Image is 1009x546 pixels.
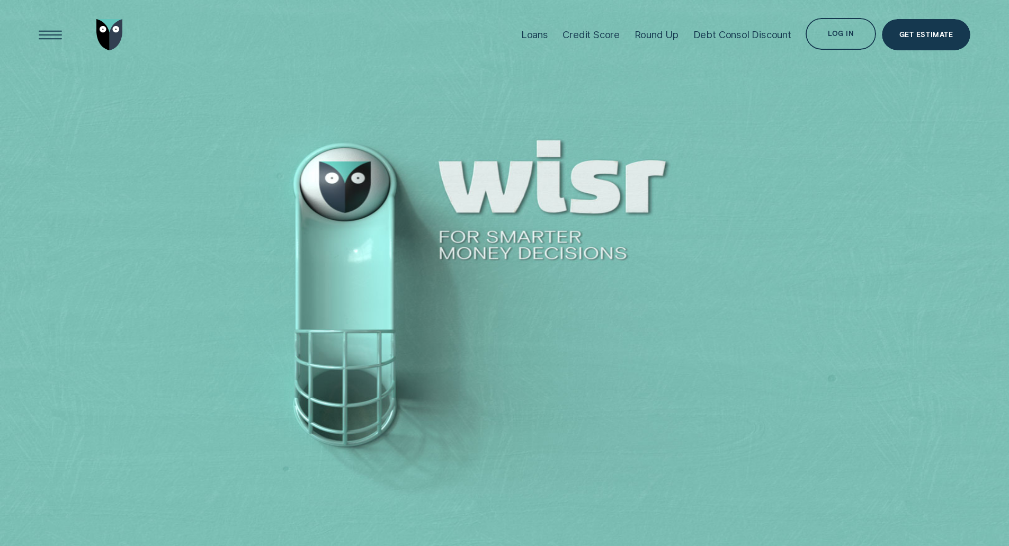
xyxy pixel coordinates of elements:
[96,19,123,51] img: Wisr
[34,19,66,51] button: Open Menu
[789,405,877,423] strong: Wisr Money On Your Mind Report
[789,450,814,455] span: Learn more
[693,29,791,41] div: Debt Consol Discount
[882,19,970,51] a: Get Estimate
[562,29,620,41] div: Credit Score
[789,405,892,443] p: Find out how Aussies are really feeling about money in [DATE].
[775,388,905,472] a: Wisr Money On Your Mind ReportFind out how Aussies are really feeling about money in [DATE].Learn...
[806,18,876,50] button: Log in
[521,29,548,41] div: Loans
[635,29,679,41] div: Round Up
